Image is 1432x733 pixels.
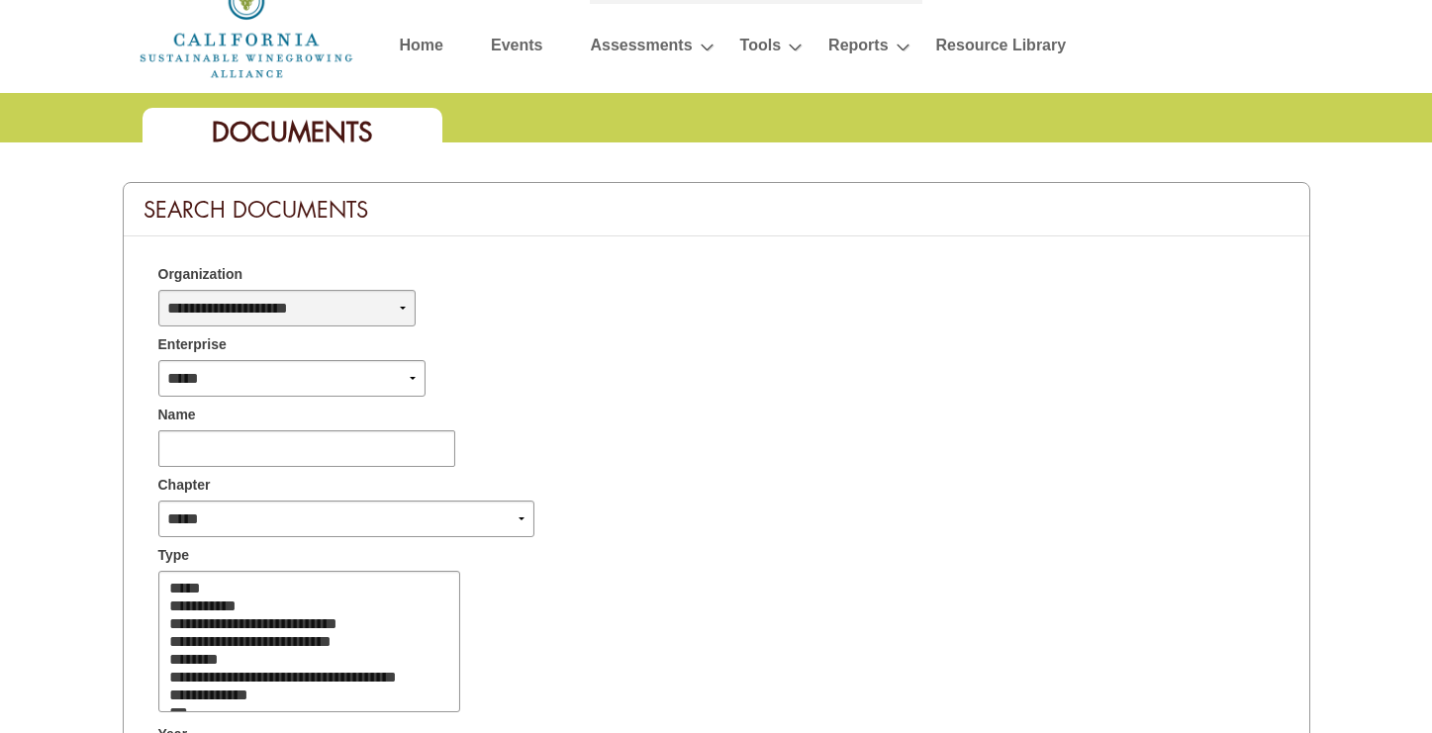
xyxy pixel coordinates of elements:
[828,32,888,66] a: Reports
[400,32,443,66] a: Home
[124,183,1309,236] div: Search Documents
[158,475,211,496] span: Chapter
[158,334,227,355] span: Enterprise
[212,115,373,149] span: Documents
[138,8,355,25] a: Home
[740,32,781,66] a: Tools
[936,32,1067,66] a: Resource Library
[491,32,542,66] a: Events
[590,32,692,66] a: Assessments
[158,405,196,425] span: Name
[158,545,190,566] span: Type
[158,264,243,285] span: Organization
